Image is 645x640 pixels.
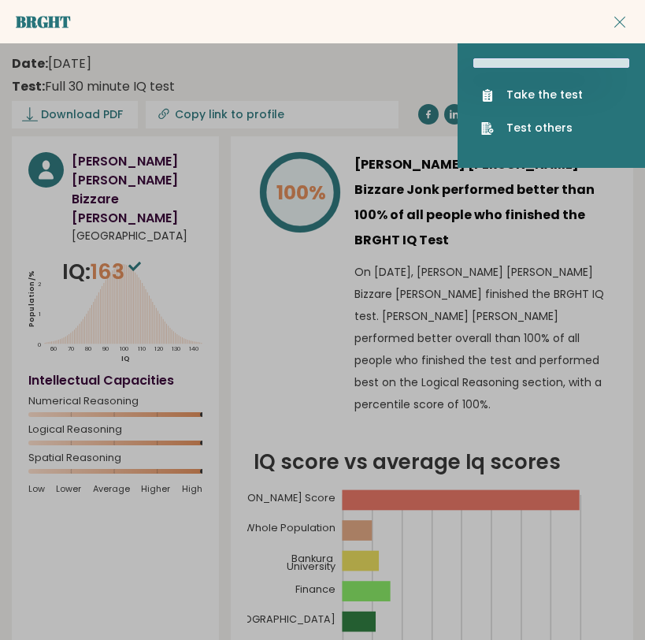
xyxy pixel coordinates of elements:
tspan: [GEOGRAPHIC_DATA] [226,612,335,626]
tspan: 120 [155,345,164,354]
span: Download PDF [41,106,123,123]
span: Lower [56,483,81,494]
tspan: 60 [50,345,57,354]
div: Full 30 minute IQ test [12,77,175,96]
tspan: University [287,560,336,573]
h3: [PERSON_NAME] [PERSON_NAME] Bizzare [PERSON_NAME] [72,152,202,228]
tspan: 110 [138,345,146,354]
span: Higher [141,483,170,494]
h3: [PERSON_NAME] [PERSON_NAME] Bizzare Jonk performed better than 100% of all people who finished th... [354,152,617,253]
tspan: [PERSON_NAME] [PERSON_NAME] Score [133,490,335,504]
a: Download PDF [12,101,138,128]
a: Test others [481,120,621,136]
button: Toggle navigation [610,13,629,32]
tspan: 2 [38,280,42,288]
tspan: Population/% [26,270,36,327]
tspan: 1 [39,310,41,318]
tspan: 80 [85,345,91,354]
span: [GEOGRAPHIC_DATA] [72,228,202,244]
h4: Intellectual Capacities [28,371,202,390]
span: Numerical Reasoning [28,398,202,404]
tspan: 130 [172,345,180,354]
tspan: 100% [277,179,327,207]
b: Test: [12,77,45,95]
tspan: Whole Population [245,521,335,534]
span: Low [28,483,45,494]
span: 163 [91,257,145,286]
p: IQ: [62,256,145,288]
time: [DATE] [12,54,91,73]
a: Take the test [481,87,621,103]
tspan: 0 [38,340,41,349]
p: On [DATE], [PERSON_NAME] [PERSON_NAME] Bizzare [PERSON_NAME] finished the BRGHT IQ test. [PERSON_... [354,261,617,415]
tspan: 90 [102,345,109,354]
tspan: Finance [295,582,335,595]
span: Logical Reasoning [28,426,202,433]
span: High [182,483,202,494]
tspan: 100 [120,345,128,354]
tspan: 70 [68,345,74,354]
tspan: Bankura [291,552,333,565]
tspan: IQ score vs average Iq scores [254,448,561,476]
span: Spatial Reasoning [28,455,202,461]
a: Brght [16,11,71,32]
tspan: 140 [190,345,199,354]
span: Average [93,483,130,494]
tspan: IQ [121,353,130,363]
b: Date: [12,54,48,73]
